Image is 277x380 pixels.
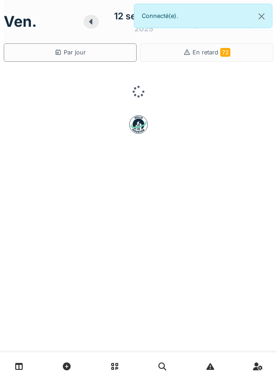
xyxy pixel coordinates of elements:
[114,9,174,23] div: 12 septembre
[134,23,153,34] div: 2025
[251,4,272,29] button: Close
[220,48,230,57] span: 72
[193,49,230,56] span: En retard
[129,115,148,134] img: badge-BVDL4wpA.svg
[134,4,272,28] div: Connecté(e).
[54,48,86,57] div: Par jour
[4,13,37,30] h1: ven.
